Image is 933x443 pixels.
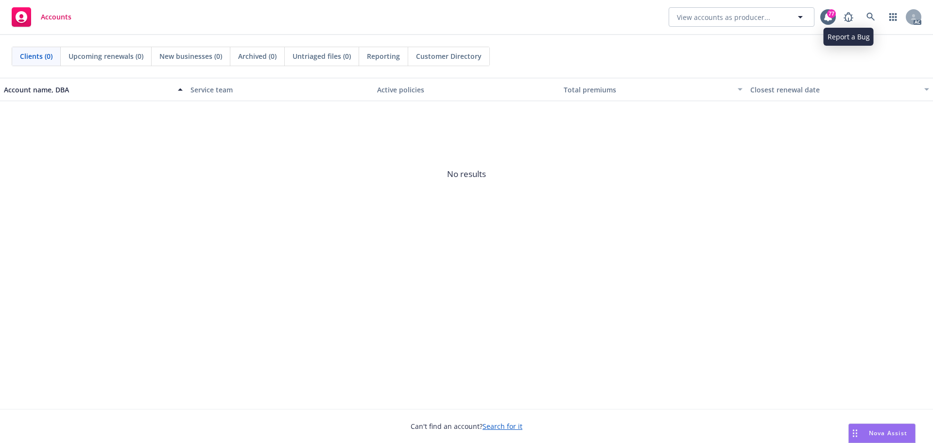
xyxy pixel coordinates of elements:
[41,13,71,21] span: Accounts
[483,422,522,431] a: Search for it
[159,51,222,61] span: New businesses (0)
[848,424,916,443] button: Nova Assist
[677,12,770,22] span: View accounts as producer...
[839,7,858,27] a: Report a Bug
[377,85,556,95] div: Active policies
[564,85,732,95] div: Total premiums
[4,85,172,95] div: Account name, DBA
[416,51,482,61] span: Customer Directory
[827,9,836,18] div: 77
[869,429,907,437] span: Nova Assist
[190,85,369,95] div: Service team
[367,51,400,61] span: Reporting
[8,3,75,31] a: Accounts
[669,7,814,27] button: View accounts as producer...
[750,85,918,95] div: Closest renewal date
[20,51,52,61] span: Clients (0)
[861,7,881,27] a: Search
[238,51,276,61] span: Archived (0)
[293,51,351,61] span: Untriaged files (0)
[69,51,143,61] span: Upcoming renewals (0)
[883,7,903,27] a: Switch app
[746,78,933,101] button: Closest renewal date
[411,421,522,431] span: Can't find an account?
[187,78,373,101] button: Service team
[560,78,746,101] button: Total premiums
[373,78,560,101] button: Active policies
[849,424,861,443] div: Drag to move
